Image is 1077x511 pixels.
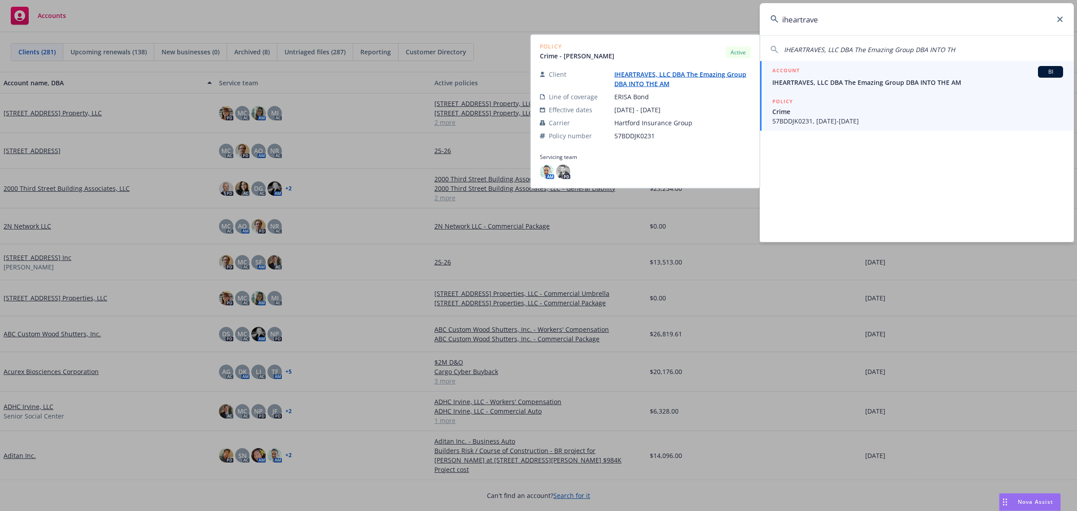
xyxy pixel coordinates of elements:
[760,92,1074,131] a: POLICYCrime57BDDJK0231, [DATE]-[DATE]
[772,66,800,77] h5: ACCOUNT
[772,107,1063,116] span: Crime
[1018,498,1053,506] span: Nova Assist
[772,78,1063,87] span: IHEARTRAVES, LLC DBA The Emazing Group DBA INTO THE AM
[760,3,1074,35] input: Search...
[760,61,1074,92] a: ACCOUNTBIIHEARTRAVES, LLC DBA The Emazing Group DBA INTO THE AM
[999,493,1061,511] button: Nova Assist
[772,116,1063,126] span: 57BDDJK0231, [DATE]-[DATE]
[999,493,1011,511] div: Drag to move
[772,97,793,106] h5: POLICY
[784,45,955,54] span: IHEARTRAVES, LLC DBA The Emazing Group DBA INTO TH
[1042,68,1059,76] span: BI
